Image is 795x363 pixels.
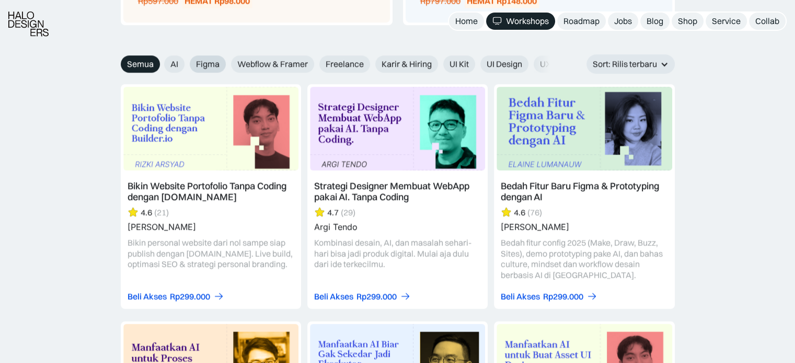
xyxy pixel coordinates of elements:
[640,13,670,30] a: Blog
[170,291,210,302] div: Rp299.000
[128,291,224,302] a: Beli AksesRp299.000
[382,58,432,69] span: Karir & Hiring
[196,58,220,69] span: Figma
[712,16,741,27] div: Service
[121,55,555,73] form: Email Form
[487,58,522,69] span: UI Design
[647,16,663,27] div: Blog
[501,291,597,302] a: Beli AksesRp299.000
[540,58,579,69] span: UX Design
[755,16,779,27] div: Collab
[749,13,786,30] a: Collab
[608,13,638,30] a: Jobs
[314,291,411,302] a: Beli AksesRp299.000
[455,16,478,27] div: Home
[450,58,469,69] span: UI Kit
[706,13,747,30] a: Service
[128,291,167,302] div: Beli Akses
[506,16,549,27] div: Workshops
[356,291,397,302] div: Rp299.000
[586,54,675,74] div: Sort: Rilis terbaru
[678,16,697,27] div: Shop
[563,16,600,27] div: Roadmap
[501,291,540,302] div: Beli Akses
[237,58,308,69] span: Webflow & Framer
[543,291,583,302] div: Rp299.000
[449,13,484,30] a: Home
[614,16,632,27] div: Jobs
[127,58,154,69] span: Semua
[672,13,704,30] a: Shop
[314,291,353,302] div: Beli Akses
[170,58,178,69] span: AI
[326,58,364,69] span: Freelance
[486,13,555,30] a: Workshops
[593,58,657,69] div: Sort: Rilis terbaru
[557,13,606,30] a: Roadmap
